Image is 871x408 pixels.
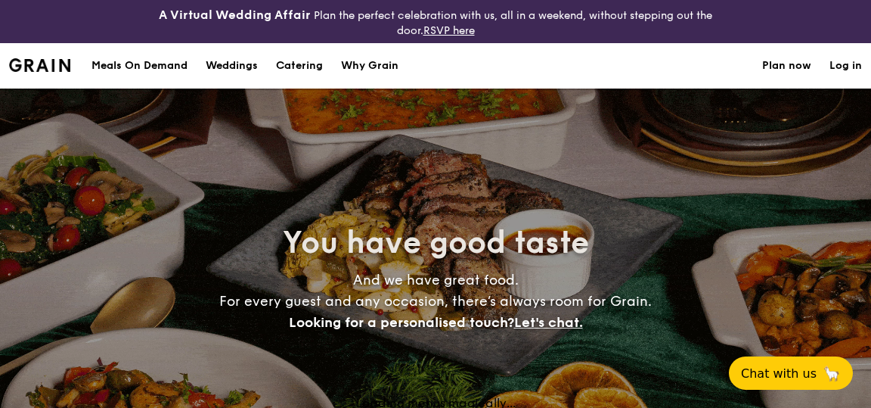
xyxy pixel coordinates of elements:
[341,43,398,89] div: Why Grain
[283,225,589,261] span: You have good taste
[267,43,332,89] a: Catering
[741,366,817,381] span: Chat with us
[332,43,408,89] a: Why Grain
[762,43,811,89] a: Plan now
[276,43,323,89] h1: Catering
[197,43,267,89] a: Weddings
[289,314,514,331] span: Looking for a personalised touch?
[145,6,726,37] div: Plan the perfect celebration with us, all in a weekend, without stepping out the door.
[9,58,70,72] a: Logotype
[91,43,188,89] div: Meals On Demand
[9,58,70,72] img: Grain
[514,314,583,331] span: Let's chat.
[219,272,652,331] span: And we have great food. For every guest and any occasion, there’s always room for Grain.
[423,24,475,37] a: RSVP here
[829,43,862,89] a: Log in
[823,365,841,382] span: 🦙
[206,43,258,89] div: Weddings
[729,357,853,390] button: Chat with us🦙
[82,43,197,89] a: Meals On Demand
[159,6,311,24] h4: A Virtual Wedding Affair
